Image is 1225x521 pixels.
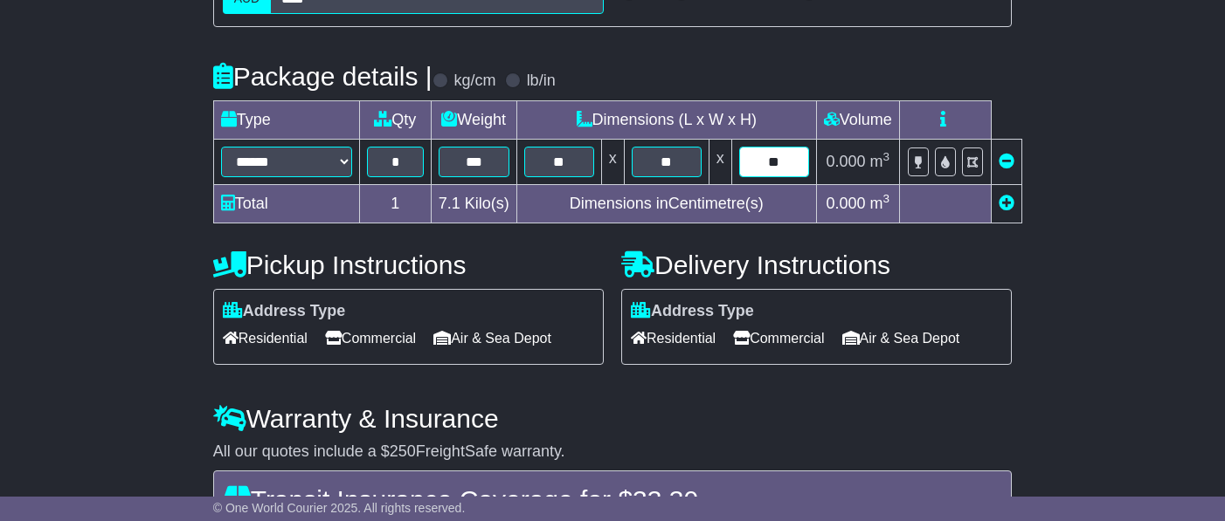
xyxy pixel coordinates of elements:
h4: Pickup Instructions [213,250,604,279]
a: Add new item [999,195,1014,212]
sup: 3 [883,192,890,205]
td: Dimensions in Centimetre(s) [516,184,816,223]
span: Commercial [733,325,824,352]
td: x [709,139,731,184]
a: Remove this item [999,153,1014,170]
div: All our quotes include a $ FreightSafe warranty. [213,442,1013,462]
span: 0.000 [826,195,865,212]
label: lb/in [527,72,556,91]
span: 250 [390,442,416,460]
h4: Delivery Instructions [621,250,1012,279]
td: 1 [359,184,431,223]
h4: Transit Insurance Coverage for $ [225,485,1001,514]
span: © One World Courier 2025. All rights reserved. [213,501,466,515]
h4: Warranty & Insurance [213,404,1013,433]
span: 0.000 [826,153,865,170]
span: Air & Sea Depot [433,325,551,352]
span: Air & Sea Depot [842,325,960,352]
label: Address Type [223,302,346,321]
span: 7.1 [439,195,460,212]
td: Dimensions (L x W x H) [516,100,816,139]
sup: 3 [883,150,890,163]
span: Commercial [325,325,416,352]
span: m [870,195,890,212]
span: Residential [223,325,308,352]
td: Kilo(s) [431,184,516,223]
label: kg/cm [454,72,496,91]
span: m [870,153,890,170]
span: 33.30 [633,485,698,514]
label: Address Type [631,302,754,321]
td: Type [213,100,359,139]
h4: Package details | [213,62,433,91]
td: Total [213,184,359,223]
td: Volume [816,100,899,139]
td: Weight [431,100,516,139]
td: Qty [359,100,431,139]
td: x [601,139,624,184]
span: Residential [631,325,716,352]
